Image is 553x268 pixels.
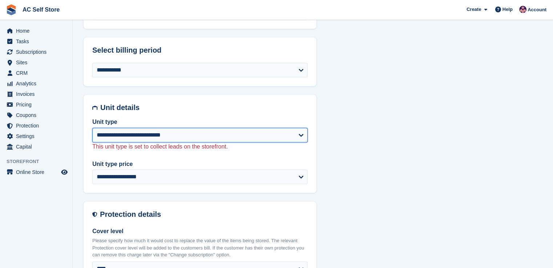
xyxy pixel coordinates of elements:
label: Cover level [92,227,308,236]
span: Online Store [16,167,60,177]
p: Please specify how much it would cost to replace the value of the items being stored. The relevan... [92,237,308,259]
span: Tasks [16,36,60,46]
a: AC Self Store [20,4,63,16]
img: Ted Cox [519,6,526,13]
label: Unit type [92,118,308,126]
img: stora-icon-8386f47178a22dfd0bd8f6a31ec36ba5ce8667c1dd55bd0f319d3a0aa187defe.svg [6,4,17,15]
a: menu [4,110,69,120]
span: Analytics [16,78,60,89]
a: menu [4,26,69,36]
h2: Protection details [100,210,308,219]
a: menu [4,100,69,110]
a: menu [4,131,69,141]
p: This unit type is set to collect leads on the storefront. [92,142,308,151]
span: Protection [16,121,60,131]
label: Unit type price [92,160,308,168]
a: menu [4,47,69,57]
a: Preview store [60,168,69,176]
span: Home [16,26,60,36]
img: insurance-details-icon-731ffda60807649b61249b889ba3c5e2b5c27d34e2e1fb37a309f0fde93ff34a.svg [92,210,97,219]
span: Create [466,6,481,13]
h2: Unit details [100,103,308,112]
span: Account [528,6,546,13]
a: menu [4,78,69,89]
span: Subscriptions [16,47,60,57]
span: Pricing [16,100,60,110]
a: menu [4,89,69,99]
span: Sites [16,57,60,68]
img: unit-details-icon-595b0c5c156355b767ba7b61e002efae458ec76ed5ec05730b8e856ff9ea34a9.svg [92,103,97,112]
span: Coupons [16,110,60,120]
a: menu [4,142,69,152]
a: menu [4,167,69,177]
span: CRM [16,68,60,78]
a: menu [4,36,69,46]
h2: Select billing period [92,46,308,54]
a: menu [4,57,69,68]
span: Settings [16,131,60,141]
span: Storefront [7,158,72,165]
span: Help [502,6,513,13]
a: menu [4,68,69,78]
span: Capital [16,142,60,152]
span: Invoices [16,89,60,99]
a: menu [4,121,69,131]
